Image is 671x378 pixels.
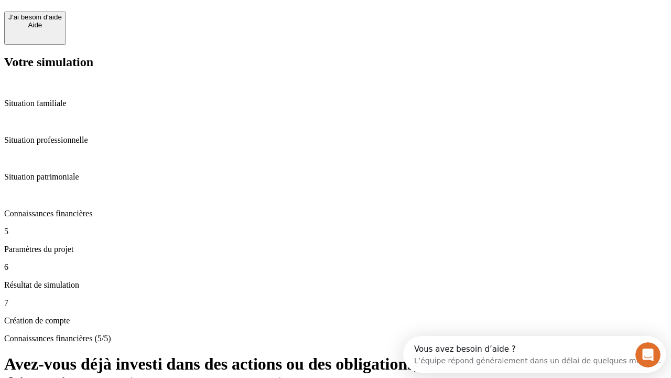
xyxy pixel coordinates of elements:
[403,336,666,373] iframe: Intercom live chat discovery launcher
[4,135,667,145] p: Situation professionnelle
[4,12,66,45] button: J’ai besoin d'aideAide
[8,21,62,29] div: Aide
[4,172,667,182] p: Situation patrimoniale
[4,334,667,343] p: Connaissances financières (5/5)
[4,262,667,272] p: 6
[4,298,667,308] p: 7
[4,316,667,325] p: Création de compte
[8,13,62,21] div: J’ai besoin d'aide
[4,4,289,33] div: Ouvrir le Messenger Intercom
[4,280,667,290] p: Résultat de simulation
[4,227,667,236] p: 5
[4,99,667,108] p: Situation familiale
[11,17,258,28] div: L’équipe répond généralement dans un délai de quelques minutes.
[4,55,667,69] h2: Votre simulation
[635,342,661,367] iframe: Intercom live chat
[4,245,667,254] p: Paramètres du projet
[4,209,667,218] p: Connaissances financières
[11,9,258,17] div: Vous avez besoin d’aide ?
